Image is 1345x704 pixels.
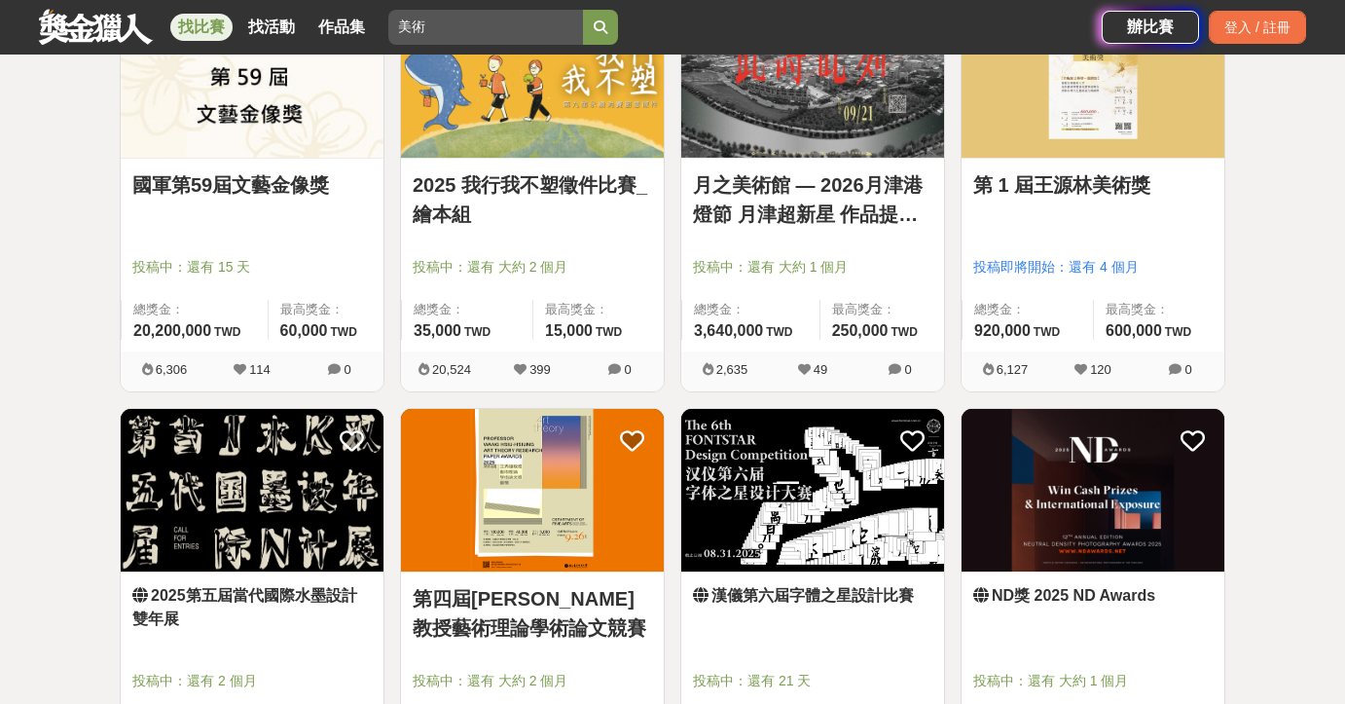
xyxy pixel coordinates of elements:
[1106,322,1162,339] span: 600,000
[413,584,652,643] a: 第四屆[PERSON_NAME]教授藝術理論學術論文競賽
[973,671,1213,691] span: 投稿中：還有 大約 1 個月
[716,362,748,377] span: 2,635
[962,409,1224,572] img: Cover Image
[962,409,1224,573] a: Cover Image
[694,300,808,319] span: 總獎金：
[170,14,233,41] a: 找比賽
[693,584,932,608] a: 漢儀第六屆字體之星設計比賽
[596,325,622,339] span: TWD
[1102,11,1199,44] a: 辦比賽
[832,322,889,339] span: 250,000
[401,409,664,572] img: Cover Image
[249,362,271,377] span: 114
[693,170,932,229] a: 月之美術館 — 2026月津港燈節 月津超新星 作品提案徵選計畫 〈OPEN CALL〉
[413,257,652,278] span: 投稿中：還有 大約 2 個月
[1184,362,1191,377] span: 0
[624,362,631,377] span: 0
[214,325,240,339] span: TWD
[693,671,932,691] span: 投稿中：還有 21 天
[814,362,827,377] span: 49
[1106,300,1213,319] span: 最高獎金：
[832,300,932,319] span: 最高獎金：
[331,325,357,339] span: TWD
[280,322,328,339] span: 60,000
[545,300,652,319] span: 最高獎金：
[133,322,211,339] span: 20,200,000
[1090,362,1111,377] span: 120
[529,362,551,377] span: 399
[132,671,372,691] span: 投稿中：還有 2 個月
[280,300,372,319] span: 最高獎金：
[156,362,188,377] span: 6,306
[693,257,932,278] span: 投稿中：還有 大約 1 個月
[973,170,1213,200] a: 第 1 屆王源林美術獎
[240,14,303,41] a: 找活動
[1034,325,1060,339] span: TWD
[401,409,664,573] a: Cover Image
[344,362,350,377] span: 0
[413,170,652,229] a: 2025 我行我不塑徵件比賽_繪本組
[904,362,911,377] span: 0
[694,322,763,339] span: 3,640,000
[388,10,583,45] input: 翻玩臺味好乳力 等你發揮創意！
[681,409,944,573] a: Cover Image
[681,409,944,572] img: Cover Image
[133,300,256,319] span: 總獎金：
[414,322,461,339] span: 35,000
[464,325,491,339] span: TWD
[310,14,373,41] a: 作品集
[1209,11,1306,44] div: 登入 / 註冊
[132,170,372,200] a: 國軍第59屆文藝金像獎
[974,322,1031,339] span: 920,000
[132,257,372,278] span: 投稿中：還有 15 天
[766,325,792,339] span: TWD
[891,325,918,339] span: TWD
[132,584,372,631] a: 2025第五屆當代國際水墨設計雙年展
[432,362,471,377] span: 20,524
[413,671,652,691] span: 投稿中：還有 大約 2 個月
[973,584,1213,608] a: ND獎 2025 ND Awards
[121,409,383,572] img: Cover Image
[545,322,593,339] span: 15,000
[414,300,521,319] span: 總獎金：
[997,362,1029,377] span: 6,127
[973,257,1213,278] span: 投稿即將開始：還有 4 個月
[121,409,383,573] a: Cover Image
[1165,325,1191,339] span: TWD
[974,300,1081,319] span: 總獎金：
